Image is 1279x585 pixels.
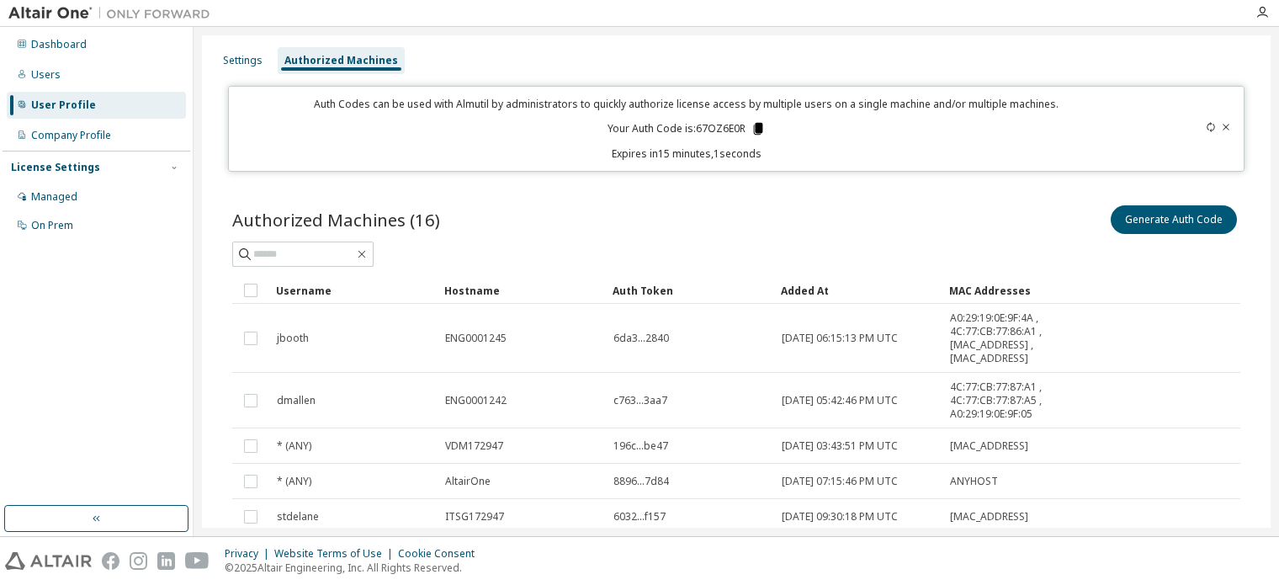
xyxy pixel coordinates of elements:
[781,277,936,304] div: Added At
[444,277,599,304] div: Hostname
[11,161,100,174] div: License Settings
[277,439,311,453] span: * (ANY)
[613,475,669,488] span: 8896...7d84
[782,332,898,345] span: [DATE] 06:15:13 PM UTC
[398,547,485,561] div: Cookie Consent
[277,332,309,345] span: jbooth
[239,97,1134,111] p: Auth Codes can be used with Almutil by administrators to quickly authorize license access by mult...
[31,68,61,82] div: Users
[782,475,898,488] span: [DATE] 07:15:46 PM UTC
[950,311,1054,365] span: A0:29:19:0E:9F:4A , 4C:77:CB:77:86:A1 , [MAC_ADDRESS] , [MAC_ADDRESS]
[613,394,667,407] span: c763...3aa7
[445,439,503,453] span: VDM172947
[5,552,92,570] img: altair_logo.svg
[782,510,898,524] span: [DATE] 09:30:18 PM UTC
[284,54,398,67] div: Authorized Machines
[31,38,87,51] div: Dashboard
[445,510,504,524] span: ITSG172947
[276,277,431,304] div: Username
[950,439,1028,453] span: [MAC_ADDRESS]
[445,475,491,488] span: AltairOne
[102,552,119,570] img: facebook.svg
[1111,205,1237,234] button: Generate Auth Code
[185,552,210,570] img: youtube.svg
[223,54,263,67] div: Settings
[950,510,1028,524] span: [MAC_ADDRESS]
[157,552,175,570] img: linkedin.svg
[445,332,507,345] span: ENG0001245
[949,277,1055,304] div: MAC Addresses
[225,561,485,575] p: © 2025 Altair Engineering, Inc. All Rights Reserved.
[277,510,319,524] span: stdelane
[277,475,311,488] span: * (ANY)
[8,5,219,22] img: Altair One
[445,394,507,407] span: ENG0001242
[950,475,998,488] span: ANYHOST
[31,219,73,232] div: On Prem
[613,277,767,304] div: Auth Token
[782,394,898,407] span: [DATE] 05:42:46 PM UTC
[608,121,766,136] p: Your Auth Code is: 67OZ6E0R
[232,208,440,231] span: Authorized Machines (16)
[31,129,111,142] div: Company Profile
[950,380,1054,421] span: 4C:77:CB:77:87:A1 , 4C:77:CB:77:87:A5 , A0:29:19:0E:9F:05
[274,547,398,561] div: Website Terms of Use
[31,98,96,112] div: User Profile
[613,510,666,524] span: 6032...f157
[782,439,898,453] span: [DATE] 03:43:51 PM UTC
[277,394,316,407] span: dmallen
[613,332,669,345] span: 6da3...2840
[613,439,668,453] span: 196c...be47
[31,190,77,204] div: Managed
[239,146,1134,161] p: Expires in 15 minutes, 1 seconds
[225,547,274,561] div: Privacy
[130,552,147,570] img: instagram.svg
